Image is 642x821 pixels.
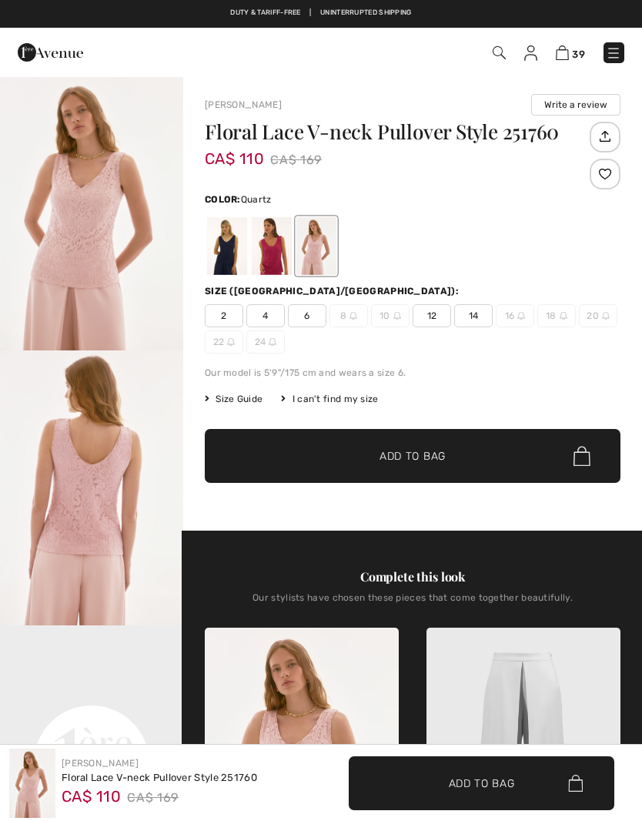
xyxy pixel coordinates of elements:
img: Search [493,46,506,59]
img: ring-m.svg [602,312,610,320]
img: ring-m.svg [560,312,567,320]
div: Geranium [252,217,292,275]
span: 2 [205,304,243,327]
span: 10 [371,304,410,327]
span: CA$ 110 [62,782,121,806]
h1: Floral Lace V-neck Pullover Style 251760 [205,122,586,142]
span: 4 [246,304,285,327]
img: Bag.svg [573,446,590,466]
button: Add to Bag [349,756,614,810]
span: Add to Bag [380,448,446,464]
span: 39 [572,49,585,60]
div: Quartz [296,217,336,275]
img: ring-m.svg [227,338,235,346]
img: ring-m.svg [517,312,525,320]
a: [PERSON_NAME] [62,758,139,769]
span: 8 [329,304,368,327]
span: CA$ 169 [270,149,322,172]
img: ring-m.svg [393,312,401,320]
div: Floral Lace V-neck Pullover Style 251760 [62,770,257,786]
span: CA$ 169 [127,786,179,809]
span: CA$ 110 [205,134,264,168]
span: Quartz [241,194,272,205]
img: Menu [606,45,621,61]
span: Add to Bag [449,775,515,791]
button: Add to Bag [205,429,620,483]
div: I can't find my size [281,392,378,406]
img: ring-m.svg [269,338,276,346]
span: Color: [205,194,241,205]
span: 24 [246,330,285,354]
span: 6 [288,304,326,327]
a: [PERSON_NAME] [205,99,282,110]
div: Our stylists have chosen these pieces that come together beautifully. [205,592,620,615]
span: 16 [496,304,534,327]
span: 14 [454,304,493,327]
img: Shopping Bag [556,45,569,60]
div: Size ([GEOGRAPHIC_DATA]/[GEOGRAPHIC_DATA]): [205,284,462,298]
button: Write a review [531,94,620,116]
img: ring-m.svg [349,312,357,320]
span: 18 [537,304,576,327]
span: 20 [579,304,617,327]
img: Share [592,123,617,149]
div: Midnight Blue [207,217,247,275]
div: Our model is 5'9"/175 cm and wears a size 6. [205,366,620,380]
span: 12 [413,304,451,327]
div: Complete this look [205,568,620,586]
img: My Info [524,45,537,61]
a: 39 [556,43,585,62]
a: 1ère Avenue [18,44,83,59]
img: Bag.svg [568,775,583,792]
span: Size Guide [205,392,262,406]
img: 1ère Avenue [18,37,83,68]
span: 22 [205,330,243,354]
img: Floral Lace V-Neck Pullover Style 251760 [9,749,55,818]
